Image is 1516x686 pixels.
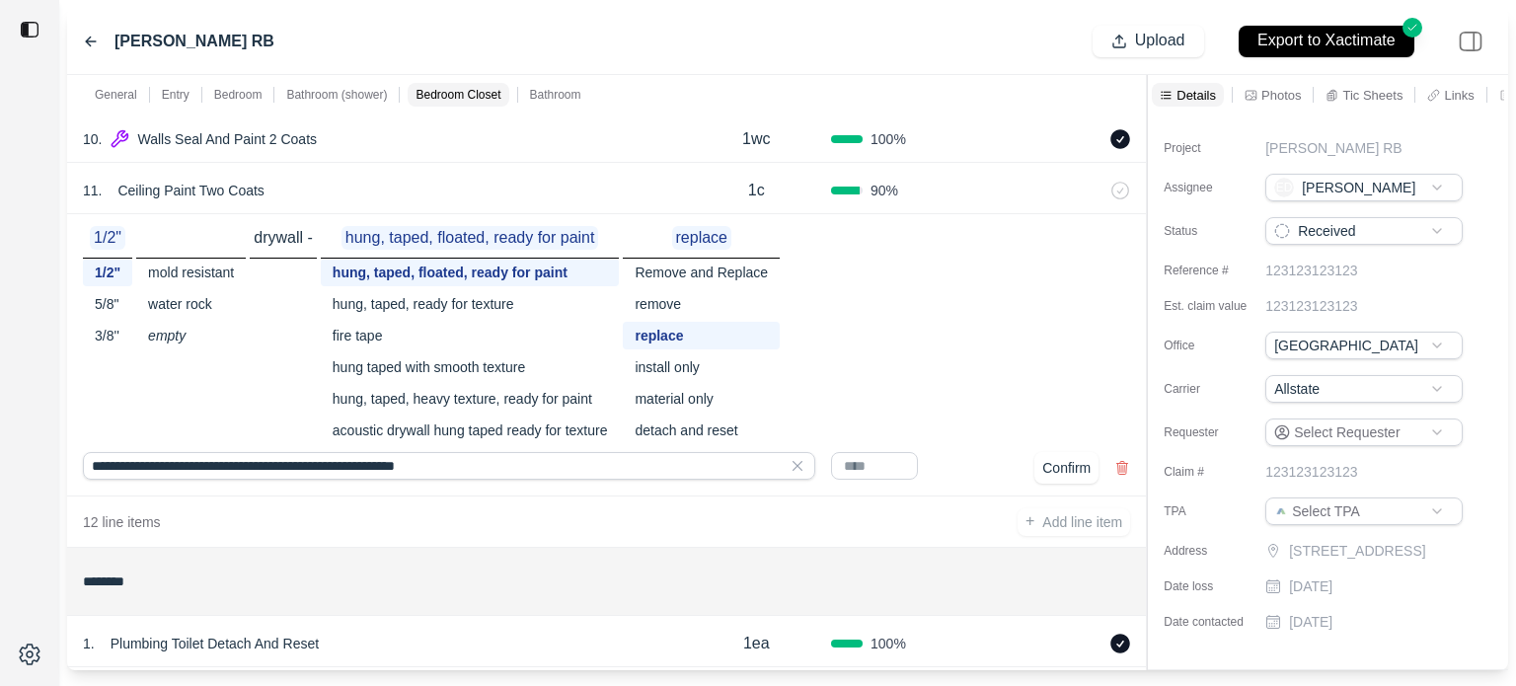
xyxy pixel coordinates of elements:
button: Export to Xactimate [1220,16,1433,66]
div: replace [623,322,780,349]
p: Details [1176,87,1216,104]
p: 1c [748,179,765,202]
button: Export to Xactimate [1239,26,1414,57]
p: 11 . [83,181,102,200]
button: Upload [1093,26,1204,57]
div: hung taped with smooth texture [321,353,620,381]
div: water rock [136,290,246,318]
p: 10 . [83,129,102,149]
p: 1 . [83,634,95,653]
p: 1wc [742,127,770,151]
span: 90 % [871,181,898,200]
p: [DATE] [1289,576,1332,596]
div: install only [623,353,780,381]
p: Ceiling Paint Two Coats [110,177,271,204]
label: Office [1164,338,1262,353]
div: 5/8" [83,290,132,318]
div: remove [623,290,780,318]
p: drywall - [250,226,317,250]
p: Plumbing Toilet Detach And Reset [103,630,327,657]
p: Upload [1135,30,1185,52]
p: replace [672,226,731,250]
div: hung, taped, ready for texture [321,290,620,318]
p: Bathroom (shower) [286,87,387,103]
div: mold resistant [136,259,246,286]
p: hung, taped, floated, ready for paint [341,226,599,250]
label: Date contacted [1164,614,1262,630]
label: Claim # [1164,464,1262,480]
p: Entry [162,87,189,103]
label: Date loss [1164,578,1262,594]
div: hung, taped, floated, ready for paint [321,259,620,286]
label: Status [1164,223,1262,239]
p: Bedroom Closet [416,87,500,103]
div: 1/2" [83,259,132,286]
div: detach and reset [623,417,780,444]
label: Est. claim value [1164,298,1262,314]
label: Address [1164,543,1262,559]
div: 3/8'' [83,322,132,349]
p: Tic Sheets [1342,87,1402,104]
p: 123123123123 [1265,261,1357,280]
button: Confirm [1034,452,1099,484]
p: Photos [1261,87,1301,104]
div: fire tape [321,322,620,349]
span: 100 % [871,129,906,149]
label: TPA [1164,503,1262,519]
img: right-panel.svg [1449,20,1492,63]
p: Links [1444,87,1474,104]
img: toggle sidebar [20,20,39,39]
p: 1/2" [90,226,125,250]
div: Remove and Replace [623,259,780,286]
div: empty [136,322,246,349]
label: [PERSON_NAME] RB [114,30,274,53]
label: Requester [1164,424,1262,440]
p: General [95,87,137,103]
label: Assignee [1164,180,1262,195]
p: [DATE] [1289,612,1332,632]
div: acoustic drywall hung taped ready for texture [321,417,620,444]
span: 100 % [871,634,906,653]
p: 12 line items [83,512,161,532]
p: [STREET_ADDRESS] [1289,541,1467,561]
p: [PERSON_NAME] RB [1265,138,1402,158]
label: Reference # [1164,263,1262,278]
p: Bathroom [530,87,581,103]
label: Carrier [1164,381,1262,397]
p: Walls Seal And Paint 2 Coats [129,125,325,153]
div: hung, taped, heavy texture, ready for paint [321,385,620,413]
p: Export to Xactimate [1257,30,1396,52]
p: 123123123123 [1265,462,1357,482]
p: 1ea [743,632,770,655]
p: 123123123123 [1265,296,1357,316]
div: material only [623,385,780,413]
p: Bedroom [214,87,263,103]
label: Project [1164,140,1262,156]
